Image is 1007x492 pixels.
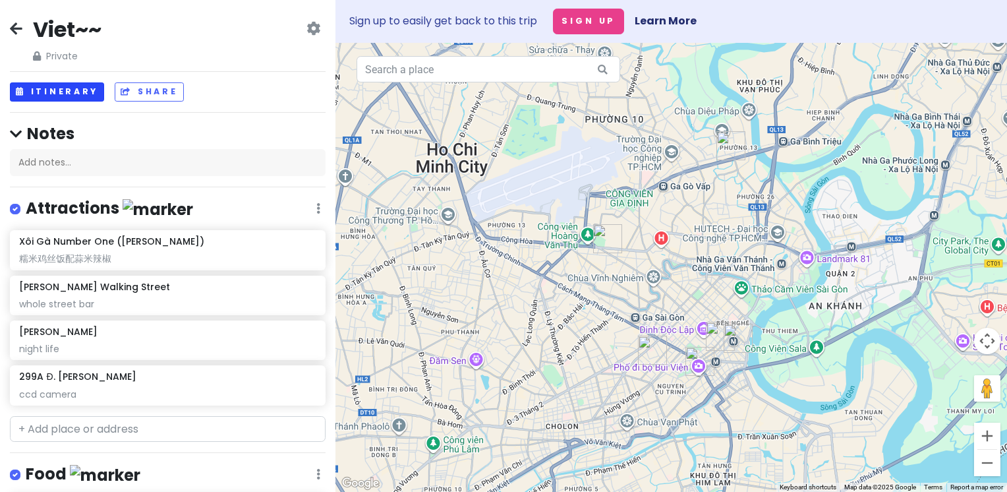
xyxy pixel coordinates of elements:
button: Keyboard shortcuts [780,483,836,492]
button: Sign Up [553,9,624,34]
h4: Attractions [26,198,193,220]
h6: [PERSON_NAME] Walking Street [19,281,170,293]
a: Report a map error [950,483,1003,491]
span: Map data ©2025 Google [844,483,916,491]
button: Zoom out [974,450,1000,476]
div: 299A Đ. Nguyễn Văn Trỗi [593,224,622,253]
img: marker [123,199,193,220]
div: 糯米鸡丝饭配蒜米辣椒 [19,253,316,264]
input: + Add place or address [10,416,326,443]
button: Itinerary [10,82,104,102]
img: Google [339,475,382,492]
h6: 299A Đ. [PERSON_NAME] [19,371,136,383]
img: marker [70,465,140,485]
div: night life [19,343,316,355]
h6: Xôi Gà Number One ([PERSON_NAME]) [19,235,204,247]
div: Chài Village [724,324,753,353]
h6: [PERSON_NAME] [19,326,98,338]
a: Terms (opens in new tab) [924,483,942,491]
div: Xôi Gà Number One (Chính Gốc) [706,322,735,351]
button: Share [115,82,183,102]
h4: Food [26,464,140,485]
input: Search a place [357,56,620,82]
h4: Notes [10,123,326,144]
div: whole street bar [19,298,316,310]
a: Learn More [635,13,697,28]
div: Bánh Mì Hòa Mã [638,336,667,365]
a: Open this area in Google Maps (opens a new window) [339,475,382,492]
div: Add notes... [10,149,326,177]
div: Đường Phạm Văn Đồng [716,131,745,160]
span: Private [33,49,101,63]
h2: Viet~~ [33,16,101,44]
div: Bui Vien Walking Street [685,347,714,376]
div: ccd camera [19,388,316,400]
button: Drag Pegman onto the map to open Street View [974,375,1000,402]
button: Zoom in [974,423,1000,449]
button: Map camera controls [974,328,1000,354]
